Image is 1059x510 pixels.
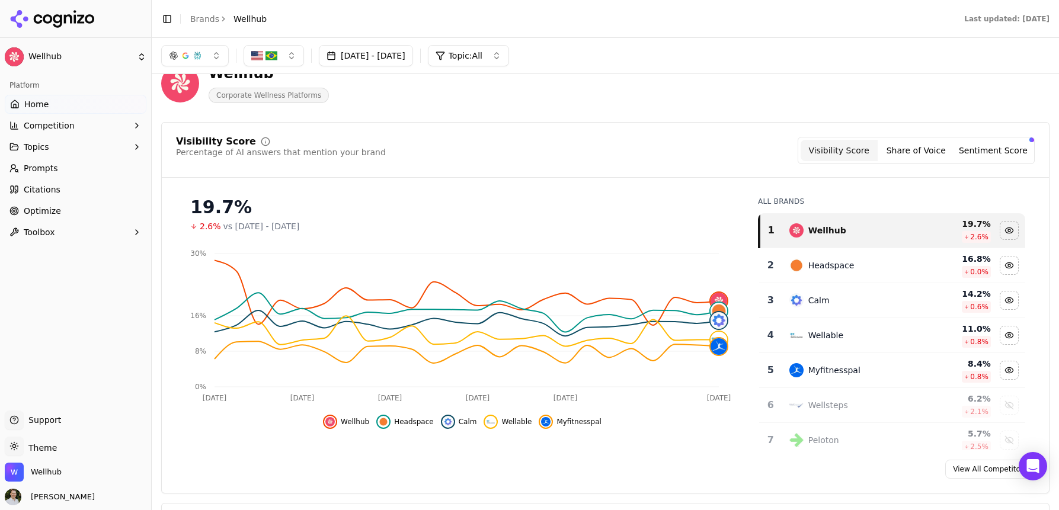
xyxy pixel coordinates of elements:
tspan: 30% [190,249,206,258]
a: Optimize [5,201,146,220]
button: Hide calm data [441,415,477,429]
img: wellable [711,332,727,348]
span: 2.5 % [970,442,988,451]
div: 3 [764,293,778,307]
a: Citations [5,180,146,199]
button: Hide headspace data [1000,256,1019,275]
img: wellhub [325,417,335,426]
div: 14.2 % [922,288,991,300]
img: myfitnesspal [541,417,551,426]
tspan: [DATE] [707,394,731,402]
div: Last updated: [DATE] [964,14,1050,24]
span: Topic: All [449,50,482,62]
div: 6.2 % [922,393,991,405]
img: Joe Ciarallo [5,489,21,505]
button: Open user button [5,489,95,505]
div: Calm [808,294,830,306]
img: wellhub [789,223,804,238]
span: Corporate Wellness Platforms [209,88,329,103]
img: US [251,50,263,62]
span: Home [24,98,49,110]
img: calm [711,312,727,329]
button: Share of Voice [878,140,955,161]
a: Home [5,95,146,114]
tspan: [DATE] [203,394,227,402]
a: Brands [190,14,219,24]
tr: 6wellstepsWellsteps6.2%2.1%Show wellsteps data [759,388,1025,423]
div: 8.4 % [922,358,991,370]
span: [PERSON_NAME] [26,492,95,502]
span: Citations [24,184,60,195]
div: 4 [764,328,778,342]
tspan: 8% [195,347,206,355]
span: Prompts [24,162,58,174]
div: 6 [764,398,778,412]
span: Toolbox [24,226,55,238]
span: Optimize [24,205,61,217]
img: headspace [789,258,804,272]
img: headspace [711,303,727,319]
span: Wellhub [341,417,369,426]
span: 2.1 % [970,407,988,416]
button: Hide calm data [1000,291,1019,310]
div: 16.8 % [922,253,991,265]
button: Show peloton data [1000,431,1019,450]
span: Wellhub [28,52,132,62]
span: Wellhub [233,13,267,25]
img: wellable [789,328,804,342]
button: Sentiment Score [955,140,1032,161]
span: Wellable [501,417,532,426]
div: 1 [765,223,778,238]
tspan: [DATE] [378,394,402,402]
button: Hide wellhub data [1000,221,1019,240]
button: Hide wellable data [1000,326,1019,345]
tspan: [DATE] [554,394,578,402]
tspan: 16% [190,312,206,320]
img: wellhub [711,293,727,309]
div: Wellsteps [808,399,848,411]
div: Peloton [808,434,839,446]
button: Show wellsteps data [1000,396,1019,415]
button: Hide myfitnesspal data [539,415,602,429]
div: 7 [764,433,778,447]
div: 19.7 % [922,218,991,230]
span: 2.6 % [970,232,988,242]
img: calm [443,417,453,426]
span: vs [DATE] - [DATE] [223,220,300,232]
div: Myfitnesspal [808,364,860,376]
img: wellable [486,417,495,426]
img: Wellhub [5,47,24,66]
span: Support [24,414,61,426]
tr: 7pelotonPeloton5.7%2.5%Show peloton data [759,423,1025,458]
tr: 2headspaceHeadspace16.8%0.0%Hide headspace data [759,248,1025,283]
button: [DATE] - [DATE] [319,45,413,66]
div: All Brands [758,197,1025,206]
img: peloton [789,433,804,447]
div: Open Intercom Messenger [1019,452,1047,480]
img: Wellhub [5,463,24,482]
img: myfitnesspal [789,363,804,377]
tr: 3calmCalm14.2%0.6%Hide calm data [759,283,1025,318]
div: 5.7 % [922,428,991,440]
div: Headspace [808,259,855,271]
img: calm [789,293,804,307]
tr: 4wellableWellable11.0%0.8%Hide wellable data [759,318,1025,353]
div: Wellable [808,329,843,341]
div: 11.0 % [922,323,991,335]
button: Visibility Score [801,140,878,161]
tr: 5myfitnesspalMyfitnesspal8.4%0.8%Hide myfitnesspal data [759,353,1025,388]
img: myfitnesspal [711,338,727,355]
button: Competition [5,116,146,135]
div: 2 [764,258,778,272]
span: Topics [24,141,49,153]
div: 19.7% [190,197,734,218]
tspan: [DATE] [290,394,315,402]
span: Calm [459,417,477,426]
div: Percentage of AI answers that mention your brand [176,146,386,158]
span: 0.8 % [970,337,988,347]
tspan: 0% [195,383,206,391]
tr: 1wellhubWellhub19.7%2.6%Hide wellhub data [759,213,1025,248]
div: 5 [764,363,778,377]
img: wellsteps [789,398,804,412]
span: Competition [24,120,75,131]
